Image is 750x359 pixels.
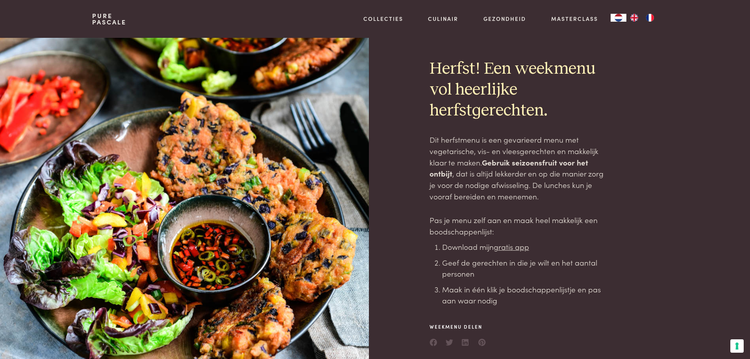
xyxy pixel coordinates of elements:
[551,15,598,23] a: Masterclass
[430,134,610,202] p: Dit herfstmenu is een gevarieerd menu met vegetarische, vis- en vleesgerechten en makkelijk klaar...
[442,257,610,279] li: Geef de gerechten in die je wilt en het aantal personen
[442,284,610,306] li: Maak in één klik je boodschappenlijstje en pas aan waar nodig
[430,214,610,237] p: Pas je menu zelf aan en maak heel makkelijk een boodschappenlijst:
[363,15,403,23] a: Collecties
[626,14,658,22] ul: Language list
[430,157,588,179] strong: Gebruik seizoensfruit voor het ontbijt
[611,14,658,22] aside: Language selected: Nederlands
[611,14,626,22] div: Language
[642,14,658,22] a: FR
[494,241,529,252] a: gratis app
[430,59,610,121] h2: Herfst! Een weekmenu vol heerlijke herfstgerechten.
[483,15,526,23] a: Gezondheid
[442,241,610,253] li: Download mijn
[430,323,486,330] span: Weekmenu delen
[626,14,642,22] a: EN
[730,339,744,353] button: Uw voorkeuren voor toestemming voor trackingtechnologieën
[428,15,458,23] a: Culinair
[92,13,126,25] a: PurePascale
[611,14,626,22] a: NL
